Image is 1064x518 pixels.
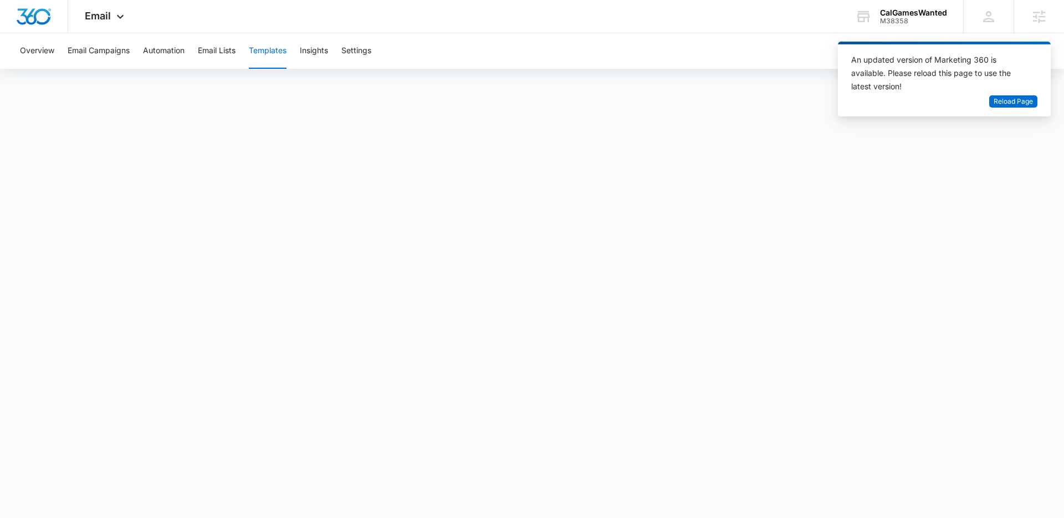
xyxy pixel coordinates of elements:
[880,8,947,17] div: account name
[20,33,54,69] button: Overview
[300,33,328,69] button: Insights
[851,53,1024,93] div: An updated version of Marketing 360 is available. Please reload this page to use the latest version!
[68,33,130,69] button: Email Campaigns
[989,95,1037,108] button: Reload Page
[85,10,111,22] span: Email
[143,33,185,69] button: Automation
[198,33,236,69] button: Email Lists
[880,17,947,25] div: account id
[341,33,371,69] button: Settings
[249,33,287,69] button: Templates
[994,97,1033,107] span: Reload Page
